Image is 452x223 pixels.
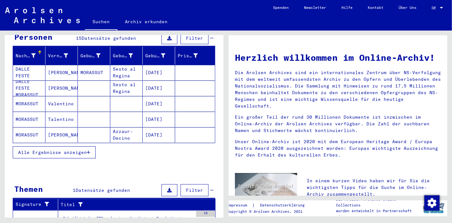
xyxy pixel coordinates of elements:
mat-cell: [DATE] [143,80,175,96]
mat-cell: Talentino [45,112,78,127]
div: Vorname [48,52,68,59]
img: video.jpg [235,173,297,207]
p: Die Arolsen Archives Online-Collections [336,197,420,208]
span: 15 [76,35,82,41]
span: Filter [186,187,203,193]
a: Archiv erkunden [117,14,175,29]
mat-cell: MORASSUT [78,65,110,80]
span: Alle Ergebnisse anzeigen [18,150,87,155]
span: Filter [186,35,203,41]
div: Geburtsname [80,51,110,61]
div: Signature [16,199,58,210]
div: Themen [14,183,43,195]
div: Titel [61,201,200,208]
p: Copyright © Arolsen Archives, 2021 [227,209,312,214]
div: Titel [61,199,208,210]
span: 1 [73,187,76,193]
mat-header-cell: Prisoner # [175,47,215,65]
mat-cell: [PERSON_NAME] [45,127,78,143]
mat-header-cell: Geburt‏ [110,47,143,65]
p: Unser Online-Archiv ist 2020 mit dem European Heritage Award / Europa Nostra Award 2020 ausgezeic... [235,138,441,158]
div: Prisoner # [178,52,198,59]
img: yv_logo.png [422,200,446,216]
mat-cell: MORASSUT [13,127,45,143]
div: Geburt‏ [113,52,133,59]
a: Suchen [85,14,117,31]
button: Filter [181,32,209,44]
mat-cell: MORASSUT [13,112,45,127]
mat-cell: Valentino [45,96,78,111]
span: Datensätze gefunden [82,35,136,41]
span: Datensätze gefunden [76,187,130,193]
div: Geburtsdatum [145,51,175,61]
a: Datenschutzerklärung [255,202,312,209]
mat-cell: Sesto al Regina [110,80,143,96]
button: Alle Ergebnisse anzeigen [13,146,96,158]
div: Vorname [48,51,78,61]
mat-cell: [PERSON_NAME] [45,80,78,96]
span: DE [432,6,439,10]
mat-header-cell: Nachname [13,47,45,65]
p: wurden entwickelt in Partnerschaft mit [336,208,420,220]
mat-cell: Sesto al Regina [110,65,143,80]
div: Personen [14,31,52,43]
mat-cell: DALLE FESTE MORASSUT [13,80,45,96]
mat-cell: [DATE] [143,112,175,127]
img: Arolsen_neg.svg [5,7,80,23]
div: Signature [16,201,50,208]
div: Nachname [16,51,45,61]
img: Zustimmung ändern [424,195,440,211]
div: | [227,202,312,209]
mat-header-cell: Geburtsname [78,47,110,65]
mat-header-cell: Vorname [45,47,78,65]
p: Ein großer Teil der rund 30 Millionen Dokumente ist inzwischen im Online-Archiv der Arolsen Archi... [235,114,441,134]
p: In einem kurzen Video haben wir für Sie die wichtigsten Tipps für die Suche im Online-Archiv zusa... [307,178,441,198]
button: Filter [181,184,209,196]
div: Geburt‏ [113,51,142,61]
mat-cell: MORASSUT [13,96,45,111]
mat-cell: DALLE FESTE [13,65,45,80]
div: Geburtsdatum [145,52,165,59]
div: Nachname [16,52,36,59]
div: 16 [196,211,215,217]
h1: Herzlich willkommen im Online-Archiv! [235,51,441,64]
mat-cell: [DATE] [143,127,175,143]
p: Die Arolsen Archives sind ein internationales Zentrum über NS-Verfolgung mit dem weltweit umfasse... [235,69,441,109]
mat-cell: [PERSON_NAME] [45,65,78,80]
a: Impressum [227,202,252,209]
mat-cell: Azzaur-Decino [110,127,143,143]
mat-header-cell: Geburtsdatum [143,47,175,65]
mat-cell: [DATE] [143,96,175,111]
mat-cell: [DATE] [143,65,175,80]
div: Prisoner # [178,51,207,61]
div: Geburtsname [80,52,100,59]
